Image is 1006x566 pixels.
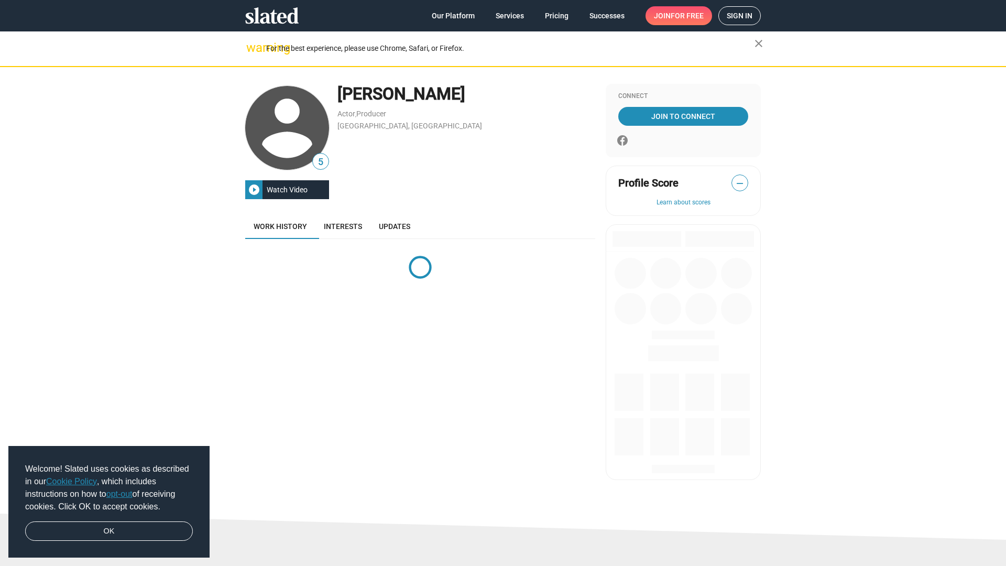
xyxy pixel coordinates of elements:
[355,112,356,117] span: ,
[324,222,362,231] span: Interests
[313,155,329,169] span: 5
[727,7,752,25] span: Sign in
[25,521,193,541] a: dismiss cookie message
[618,92,748,101] div: Connect
[487,6,532,25] a: Services
[671,6,704,25] span: for free
[620,107,746,126] span: Join To Connect
[432,6,475,25] span: Our Platform
[732,177,748,190] span: —
[25,463,193,513] span: Welcome! Slated uses cookies as described in our , which includes instructions on how to of recei...
[618,176,679,190] span: Profile Score
[266,41,754,56] div: For the best experience, please use Chrome, Safari, or Firefox.
[654,6,704,25] span: Join
[589,6,625,25] span: Successes
[752,37,765,50] mat-icon: close
[356,110,386,118] a: Producer
[254,222,307,231] span: Work history
[337,83,595,105] div: [PERSON_NAME]
[618,107,748,126] a: Join To Connect
[248,183,260,196] mat-icon: play_circle_filled
[581,6,633,25] a: Successes
[370,214,419,239] a: Updates
[646,6,712,25] a: Joinfor free
[379,222,410,231] span: Updates
[537,6,577,25] a: Pricing
[337,110,355,118] a: Actor
[423,6,483,25] a: Our Platform
[46,477,97,486] a: Cookie Policy
[245,214,315,239] a: Work history
[245,180,329,199] button: Watch Video
[618,199,748,207] button: Learn about scores
[718,6,761,25] a: Sign in
[315,214,370,239] a: Interests
[106,489,133,498] a: opt-out
[246,41,259,54] mat-icon: warning
[337,122,482,130] a: [GEOGRAPHIC_DATA], [GEOGRAPHIC_DATA]
[263,180,312,199] div: Watch Video
[8,446,210,558] div: cookieconsent
[496,6,524,25] span: Services
[545,6,568,25] span: Pricing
